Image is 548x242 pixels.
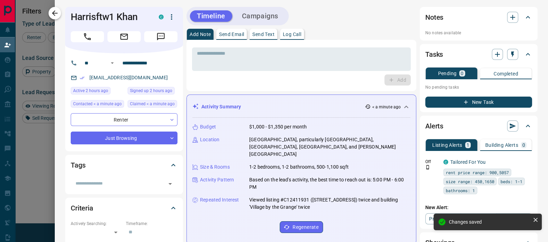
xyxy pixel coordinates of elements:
div: Tasks [425,46,532,63]
button: New Task [425,97,532,108]
div: Changes saved [449,219,530,225]
div: Just Browsing [71,132,177,144]
span: Signed up 2 hours ago [130,87,172,94]
button: Timeline [190,10,232,22]
p: < a minute ago [372,104,401,110]
p: 0 [461,71,463,76]
div: Notes [425,9,532,26]
p: Add Note [190,32,211,37]
span: Contacted < a minute ago [73,100,122,107]
p: Budget [200,123,216,131]
h2: Notes [425,12,443,23]
p: Size & Rooms [200,163,230,171]
p: Viewed listing #C12411931 ([STREET_ADDRESS]) twice and building 'Village by the Grange' twice [249,196,410,211]
h2: Criteria [71,203,93,214]
button: Campaigns [235,10,285,22]
div: Criteria [71,200,177,216]
div: condos.ca [443,160,448,164]
p: Listing Alerts [432,143,462,147]
a: [EMAIL_ADDRESS][DOMAIN_NAME] [89,75,168,80]
p: 1-2 bedrooms, 1-2 bathrooms, 500-1,100 sqft [249,163,349,171]
p: Timeframe: [126,221,177,227]
p: Log Call [283,32,301,37]
h2: Tasks [425,49,443,60]
p: Pending [438,71,456,76]
button: Open [108,59,116,67]
h1: Harrisftw1 Khan [71,11,148,23]
p: Off [425,159,439,165]
span: beds: 1-1 [501,178,522,185]
span: Message [144,31,177,42]
p: Building Alerts [485,143,518,147]
p: Actively Searching: [71,221,122,227]
button: Regenerate [280,221,323,233]
div: Tags [71,157,177,173]
p: New Alert: [425,204,532,211]
p: 0 [522,143,525,147]
p: Repeated Interest [200,196,239,204]
h2: Tags [71,160,85,171]
svg: Push Notification Only [425,165,430,170]
p: No pending tasks [425,82,532,92]
span: bathrooms: 1 [446,187,475,194]
p: Activity Pattern [200,176,234,183]
span: Email [107,31,141,42]
p: No notes available [425,30,532,36]
h2: Alerts [425,120,443,132]
div: condos.ca [159,15,164,19]
a: Property [425,213,461,224]
p: Activity Summary [201,103,241,110]
span: Claimed < a minute ago [130,100,175,107]
div: Mon Oct 13 2025 [128,87,177,97]
p: [GEOGRAPHIC_DATA], particularly [GEOGRAPHIC_DATA], [GEOGRAPHIC_DATA], [GEOGRAPHIC_DATA], and [PER... [249,136,410,158]
div: Activity Summary< a minute ago [192,100,410,113]
div: Mon Oct 13 2025 [71,100,124,110]
p: $1,000 - $1,350 per month [249,123,307,131]
div: Renter [71,113,177,126]
div: Mon Oct 13 2025 [71,87,124,97]
span: rent price range: 900,5057 [446,169,509,176]
span: Active 2 hours ago [73,87,108,94]
div: Alerts [425,118,532,134]
span: Call [71,31,104,42]
p: Send Email [219,32,244,37]
p: Based on the lead's activity, the best time to reach out is: 5:00 PM - 6:00 PM [249,176,410,191]
svg: Email Verified [80,75,85,80]
p: 1 [467,143,469,147]
p: Location [200,136,219,143]
span: size range: 450,1650 [446,178,494,185]
p: Completed [494,71,518,76]
p: Send Text [252,32,275,37]
button: Open [165,179,175,189]
div: Mon Oct 13 2025 [128,100,177,110]
a: Tailored For You [450,159,486,165]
